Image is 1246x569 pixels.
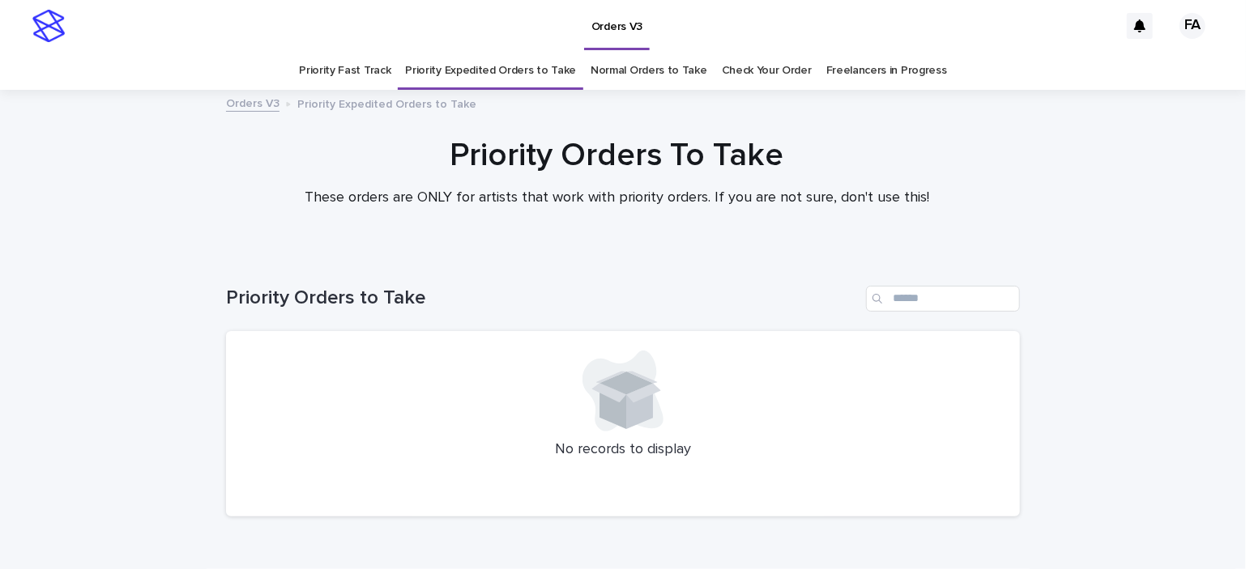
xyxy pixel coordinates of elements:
[32,10,65,42] img: stacker-logo-s-only.png
[297,94,476,112] p: Priority Expedited Orders to Take
[245,441,1001,459] p: No records to display
[1180,13,1205,39] div: FA
[226,93,279,112] a: Orders V3
[405,52,576,90] a: Priority Expedited Orders to Take
[299,52,390,90] a: Priority Fast Track
[826,52,947,90] a: Freelancers in Progress
[866,286,1020,312] input: Search
[722,52,812,90] a: Check Your Order
[220,136,1014,175] h1: Priority Orders To Take
[293,189,941,207] p: These orders are ONLY for artists that work with priority orders. If you are not sure, don't use ...
[226,287,860,310] h1: Priority Orders to Take
[591,52,707,90] a: Normal Orders to Take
